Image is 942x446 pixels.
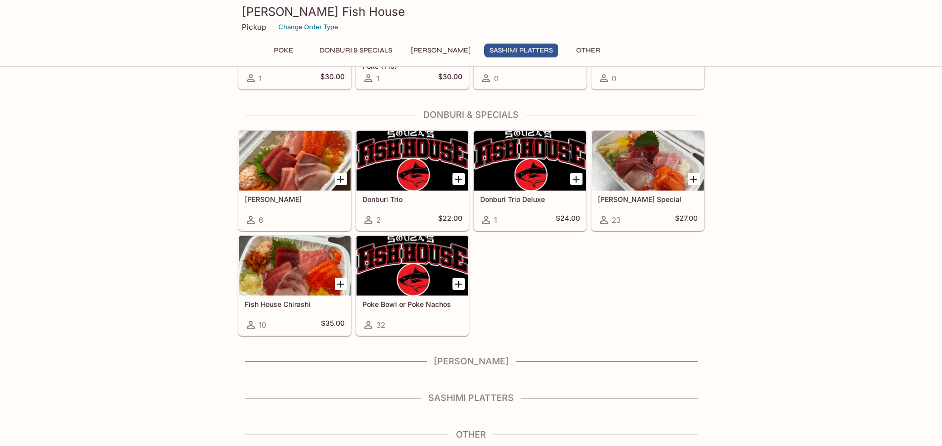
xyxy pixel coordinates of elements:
[314,44,398,57] button: Donburi & Specials
[239,236,351,296] div: Fish House Chirashi
[598,195,698,203] h5: [PERSON_NAME] Special
[320,72,345,84] h5: $30.00
[242,22,266,32] p: Pickup
[438,214,462,226] h5: $22.00
[494,74,498,83] span: 0
[259,74,262,83] span: 1
[356,236,469,336] a: Poke Bowl or Poke Nachos32
[688,173,700,185] button: Add Souza Special
[591,131,704,231] a: [PERSON_NAME] Special23$27.00
[238,429,705,440] h4: Other
[321,319,345,331] h5: $35.00
[335,173,347,185] button: Add Sashimi Donburis
[376,215,381,225] span: 2
[474,131,586,191] div: Donburi Trio Deluxe
[262,44,306,57] button: Poke
[592,131,704,191] div: Souza Special
[274,19,343,35] button: Change Order Type
[376,74,379,83] span: 1
[238,109,705,120] h4: Donburi & Specials
[356,131,469,231] a: Donburi Trio2$22.00
[238,356,705,367] h4: [PERSON_NAME]
[242,4,701,19] h3: [PERSON_NAME] Fish House
[452,278,465,290] button: Add Poke Bowl or Poke Nachos
[438,72,462,84] h5: $30.00
[238,236,351,336] a: Fish House Chirashi10$35.00
[452,173,465,185] button: Add Donburi Trio
[494,215,497,225] span: 1
[612,74,616,83] span: 0
[612,215,621,225] span: 23
[566,44,611,57] button: Other
[238,131,351,231] a: [PERSON_NAME]6
[245,195,345,203] h5: [PERSON_NAME]
[570,173,583,185] button: Add Donburi Trio Deluxe
[484,44,558,57] button: Sashimi Platters
[362,195,462,203] h5: Donburi Trio
[376,320,385,330] span: 32
[239,131,351,191] div: Sashimi Donburis
[405,44,476,57] button: [PERSON_NAME]
[259,320,266,330] span: 10
[675,214,698,226] h5: $27.00
[556,214,580,226] h5: $24.00
[474,131,586,231] a: Donburi Trio Deluxe1$24.00
[480,195,580,203] h5: Donburi Trio Deluxe
[357,236,468,296] div: Poke Bowl or Poke Nachos
[245,300,345,308] h5: Fish House Chirashi
[238,393,705,403] h4: Sashimi Platters
[357,131,468,191] div: Donburi Trio
[362,300,462,308] h5: Poke Bowl or Poke Nachos
[259,215,263,225] span: 6
[335,278,347,290] button: Add Fish House Chirashi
